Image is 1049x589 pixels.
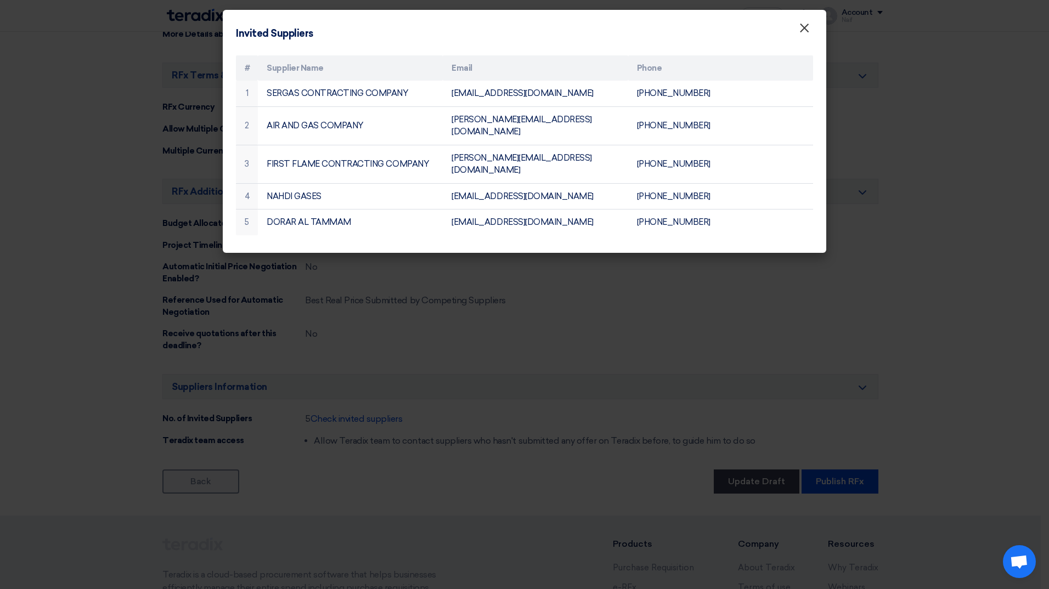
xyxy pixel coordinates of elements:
button: Close [790,18,819,39]
td: [EMAIL_ADDRESS][DOMAIN_NAME] [443,81,628,106]
td: [PHONE_NUMBER] [628,209,813,235]
td: [PHONE_NUMBER] [628,183,813,209]
h4: Invited Suppliers [236,26,313,41]
td: 2 [236,106,258,145]
td: FIRST FLAME CONTRACTING COMPANY [258,145,443,183]
span: × [799,20,810,42]
td: [EMAIL_ADDRESS][DOMAIN_NAME] [443,209,628,235]
td: 1 [236,81,258,106]
td: 4 [236,183,258,209]
td: [PHONE_NUMBER] [628,145,813,183]
td: 5 [236,209,258,235]
td: [EMAIL_ADDRESS][DOMAIN_NAME] [443,183,628,209]
td: NAHDI GASES [258,183,443,209]
td: [PERSON_NAME][EMAIL_ADDRESS][DOMAIN_NAME] [443,106,628,145]
td: [PHONE_NUMBER] [628,81,813,106]
td: DORAR AL TAMMAM [258,209,443,235]
td: [PHONE_NUMBER] [628,106,813,145]
td: 3 [236,145,258,183]
td: SERGAS CONTRACTING COMPANY [258,81,443,106]
div: Open chat [1003,545,1036,578]
td: AIR AND GAS COMPANY [258,106,443,145]
th: Supplier Name [258,55,443,81]
th: # [236,55,258,81]
td: [PERSON_NAME][EMAIL_ADDRESS][DOMAIN_NAME] [443,145,628,183]
th: Email [443,55,628,81]
th: Phone [628,55,813,81]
